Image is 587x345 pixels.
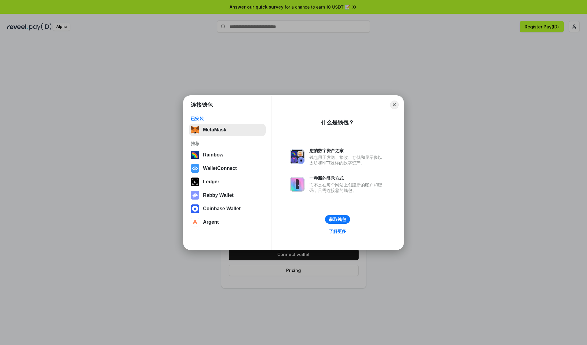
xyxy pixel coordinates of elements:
[189,176,266,188] button: Ledger
[191,126,199,134] img: svg+xml,%3Csvg%20fill%3D%22none%22%20height%3D%2233%22%20viewBox%3D%220%200%2035%2033%22%20width%...
[325,215,350,224] button: 获取钱包
[191,151,199,159] img: svg+xml,%3Csvg%20width%3D%22120%22%20height%3D%22120%22%20viewBox%3D%220%200%20120%20120%22%20fil...
[203,179,219,185] div: Ledger
[309,155,385,166] div: 钱包用于发送、接收、存储和显示像以太坊和NFT这样的数字资产。
[189,149,266,161] button: Rainbow
[189,203,266,215] button: Coinbase Wallet
[191,141,264,146] div: 推荐
[191,191,199,200] img: svg+xml,%3Csvg%20xmlns%3D%22http%3A%2F%2Fwww.w3.org%2F2000%2Fsvg%22%20fill%3D%22none%22%20viewBox...
[203,206,241,211] div: Coinbase Wallet
[189,216,266,228] button: Argent
[290,177,305,192] img: svg+xml,%3Csvg%20xmlns%3D%22http%3A%2F%2Fwww.w3.org%2F2000%2Fsvg%22%20fill%3D%22none%22%20viewBox...
[191,116,264,121] div: 已安装
[191,204,199,213] img: svg+xml,%3Csvg%20width%3D%2228%22%20height%3D%2228%22%20viewBox%3D%220%200%2028%2028%22%20fill%3D...
[325,227,350,235] a: 了解更多
[191,164,199,173] img: svg+xml,%3Csvg%20width%3D%2228%22%20height%3D%2228%22%20viewBox%3D%220%200%2028%2028%22%20fill%3D...
[191,101,213,108] h1: 连接钱包
[189,162,266,174] button: WalletConnect
[290,149,305,164] img: svg+xml,%3Csvg%20xmlns%3D%22http%3A%2F%2Fwww.w3.org%2F2000%2Fsvg%22%20fill%3D%22none%22%20viewBox...
[321,119,354,126] div: 什么是钱包？
[203,127,226,133] div: MetaMask
[191,218,199,226] img: svg+xml,%3Csvg%20width%3D%2228%22%20height%3D%2228%22%20viewBox%3D%220%200%2028%2028%22%20fill%3D...
[309,175,385,181] div: 一种新的登录方式
[203,219,219,225] div: Argent
[329,217,346,222] div: 获取钱包
[329,229,346,234] div: 了解更多
[203,193,234,198] div: Rabby Wallet
[203,166,237,171] div: WalletConnect
[309,148,385,153] div: 您的数字资产之家
[309,182,385,193] div: 而不是在每个网站上创建新的账户和密码，只需连接您的钱包。
[390,101,399,109] button: Close
[203,152,223,158] div: Rainbow
[189,189,266,201] button: Rabby Wallet
[189,124,266,136] button: MetaMask
[191,178,199,186] img: svg+xml,%3Csvg%20xmlns%3D%22http%3A%2F%2Fwww.w3.org%2F2000%2Fsvg%22%20width%3D%2228%22%20height%3...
